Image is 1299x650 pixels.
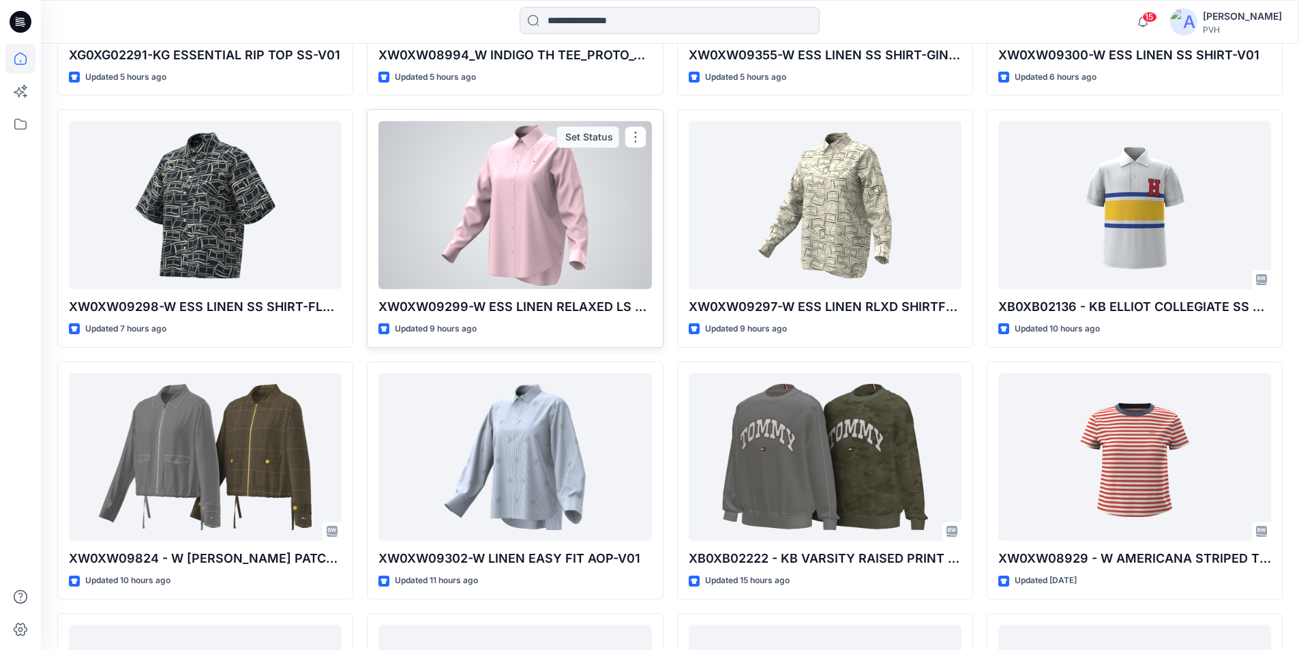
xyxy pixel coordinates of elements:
p: Updated 10 hours ago [85,574,170,588]
a: XB0XB02222 - KB VARSITY RAISED PRINT CREW-V01 [689,373,961,542]
a: XW0XW09299-W ESS LINEN RELAXED LS SHIRT-V01 [378,121,651,289]
p: Updated 9 hours ago [395,322,477,336]
p: XW0XW09299-W ESS LINEN RELAXED LS SHIRT-V01 [378,297,651,316]
p: Updated 5 hours ago [85,70,166,85]
img: avatar [1170,8,1197,35]
p: XG0XG02291-KG ESSENTIAL RIP TOP SS-V01 [69,46,342,65]
p: Updated 7 hours ago [85,322,166,336]
p: XW0XW09824 - W [PERSON_NAME] PATCH POCKET JACKET-CHECK-PROTO V01 [69,549,342,568]
p: XW0XW09297-W ESS LINEN RLXD SHIRTFLAG PRINT-V01 [689,297,961,316]
p: Updated [DATE] [1015,574,1077,588]
p: XW0XW09300-W ESS LINEN SS SHIRT-V01 [998,46,1271,65]
p: Updated 6 hours ago [1015,70,1096,85]
p: XW0XW09298-W ESS LINEN SS SHIRT-FLAG PRINT-V01 [69,297,342,316]
p: XW0XW08929 - W AMERICANA STRIPED TEE_proto v02 [998,549,1271,568]
a: XW0XW09302-W LINEN EASY FIT AOP-V01 [378,373,651,542]
div: PVH [1203,25,1282,35]
a: XW0XW09298-W ESS LINEN SS SHIRT-FLAG PRINT-V01 [69,121,342,289]
a: XW0XW09297-W ESS LINEN RLXD SHIRTFLAG PRINT-V01 [689,121,961,289]
p: Updated 5 hours ago [395,70,476,85]
span: 15 [1142,12,1157,23]
p: Updated 15 hours ago [705,574,790,588]
p: XW0XW09302-W LINEN EASY FIT AOP-V01 [378,549,651,568]
p: XB0XB02136 - KB ELLIOT COLLEGIATE SS POLO_proto [998,297,1271,316]
p: Updated 11 hours ago [395,574,478,588]
div: [PERSON_NAME] [1203,8,1282,25]
a: XW0XW08929 - W AMERICANA STRIPED TEE_proto v02 [998,373,1271,542]
a: XB0XB02136 - KB ELLIOT COLLEGIATE SS POLO_proto [998,121,1271,289]
p: XB0XB02222 - KB VARSITY RAISED PRINT CREW-V01 [689,549,961,568]
p: Updated 9 hours ago [705,322,787,336]
p: Updated 10 hours ago [1015,322,1100,336]
p: XW0XW09355-W ESS LINEN SS SHIRT-GINGHAM-V01 [689,46,961,65]
a: XW0XW09824 - W LYLA PATCH POCKET JACKET-CHECK-PROTO V01 [69,373,342,542]
p: Updated 5 hours ago [705,70,786,85]
p: XW0XW08994_W INDIGO TH TEE_PROTO_V01 [378,46,651,65]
